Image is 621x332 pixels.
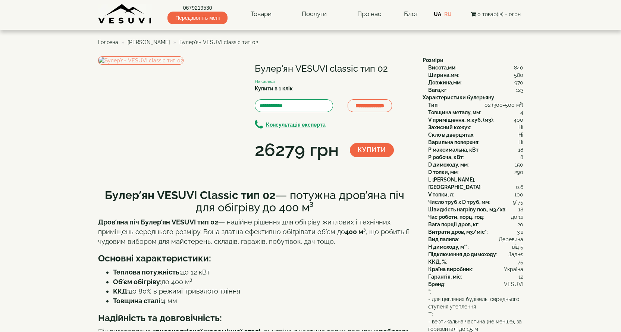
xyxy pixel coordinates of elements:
div: : [428,131,523,139]
a: RU [444,11,452,17]
div: : [428,124,523,131]
b: V приміщення, м.куб. (м3) [428,117,493,123]
div: : [428,228,523,236]
b: Надійність та довговічність: [98,313,222,323]
b: Скло в дверцятах [428,132,473,138]
div: : [428,116,523,124]
div: 26279 грн [255,137,339,163]
b: Ширина,мм [428,72,458,78]
b: Характеристики булерьяну [423,94,494,100]
strong: Товщина сталі: [113,297,162,305]
b: Час роботи, порц. год [428,214,483,220]
span: 20 [517,221,523,228]
strong: Дров’яна піч Булер’ян VESUVI тип 02 [98,218,218,226]
button: Купити [350,143,394,157]
div: : [428,176,523,191]
div: : [428,191,523,198]
span: Ні [518,124,523,131]
b: P максимальна, кВт [428,147,479,153]
b: Варильна поверхня [428,139,478,145]
a: [PERSON_NAME] [128,39,170,45]
span: 100 [514,191,523,198]
span: VESUVI [504,280,523,288]
div: : [428,86,523,94]
b: V топки, л [428,192,453,198]
span: - для цегляних будівель, середнього ступеня утеплення [428,295,523,310]
b: Бренд [428,281,444,287]
a: Послуги [294,6,334,23]
li: до 80% в режимі тривалого тління [113,286,411,296]
span: 12 [518,273,523,280]
span: Булер'ян VESUVI classic тип 02 [179,39,258,45]
a: Товари [243,6,279,23]
b: Захисний кожух [428,124,470,130]
span: 290 [514,168,523,176]
span: Ні [518,131,523,139]
b: Підключення до димоходу [428,251,496,257]
div: : [428,146,523,153]
h2: — потужна дров’яна піч для обігріву до 400 м³ [98,189,411,214]
b: Розміри [423,57,443,63]
strong: ККД: [113,287,129,295]
b: Вага порції дров, кг [428,221,478,227]
div: : [428,109,523,116]
span: 02 (300-500 м³) [484,101,523,109]
div: : [428,213,523,221]
span: 0.6 [516,183,523,191]
span: до 12 [511,213,523,221]
div: : [428,273,523,280]
li: 4 мм [113,296,411,306]
span: 3.2 [517,228,523,236]
b: Вага,кг [428,87,446,93]
div: : [428,79,523,86]
a: Про нас [350,6,389,23]
div: : [428,71,523,79]
p: — надійне рішення для обігріву житлових і технічних приміщень середнього розміру. Вона здатна ефе... [98,217,411,246]
span: Ні [518,139,523,146]
b: Швидкість нагріву пов., м3/хв [428,207,505,212]
div: : [428,295,523,318]
label: Купити в 1 клік [255,85,293,92]
div: : [428,161,523,168]
b: D топки, мм [428,169,458,175]
b: H димоходу, м** [428,244,468,250]
b: L [PERSON_NAME], [GEOGRAPHIC_DATA] [428,177,480,190]
b: Товщина металу, мм [428,109,480,115]
span: 840 [514,64,523,71]
span: 18 [518,206,523,213]
div: : [428,101,523,109]
span: від 5 [512,243,523,251]
b: Вид палива [428,236,458,242]
a: Блог [404,10,418,18]
div: : [428,280,523,288]
b: Булер’ян VESUVI Classic тип 02 [105,189,276,202]
div: : [428,243,523,251]
span: 8 [520,153,523,161]
b: Витрати дров, м3/міс* [428,229,487,235]
img: Булер'ян VESUVI classic тип 02 [98,56,184,65]
div: : [428,236,523,243]
small: На складі [255,79,275,84]
div: : [428,258,523,266]
b: Довжина,мм [428,80,461,86]
span: 75 [518,258,523,266]
h1: Булер'ян VESUVI classic тип 02 [255,64,411,74]
b: Консультація експерта [266,122,326,128]
a: 0679219530 [167,4,228,12]
img: content [98,4,152,24]
div: : [428,139,523,146]
b: Тип [428,102,437,108]
b: D димоходу, мм [428,162,468,168]
div: : [428,266,523,273]
div: : [428,221,523,228]
b: ККД, % [428,259,446,265]
span: 4 [520,109,523,116]
b: Висота,мм [428,65,455,71]
div: : [428,153,523,161]
b: Гарантія, міс [428,274,461,280]
div: : [428,64,523,71]
span: 580 [514,71,523,79]
span: 123 [516,86,523,94]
